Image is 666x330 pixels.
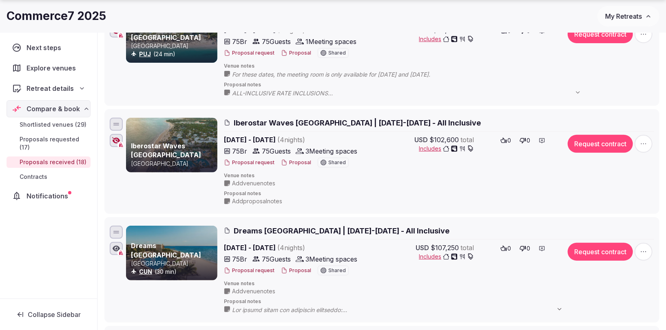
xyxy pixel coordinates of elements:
[131,42,216,50] p: [GEOGRAPHIC_DATA]
[568,243,633,261] button: Request contract
[131,33,201,42] a: [GEOGRAPHIC_DATA]
[224,298,654,305] span: Proposal notes
[7,8,106,24] h1: Commerce7 2025
[431,243,459,253] span: $107,250
[517,243,533,254] button: 0
[277,26,305,34] span: ( 4 night s )
[232,197,282,205] span: Add proposal notes
[224,63,654,70] span: Venue notes
[419,253,474,261] button: Includes
[232,287,275,295] span: Add venue notes
[262,254,291,264] span: 75 Guests
[7,187,91,205] a: Notifications
[224,267,274,274] button: Proposal request
[139,268,152,275] a: CUN
[27,84,74,93] span: Retreat details
[262,37,291,46] span: 75 Guests
[224,159,274,166] button: Proposal request
[27,63,79,73] span: Explore venues
[460,135,474,145] span: total
[328,268,346,273] span: Shared
[139,51,151,57] a: PUJ
[232,306,571,314] span: Lor ipsumd sitam con adipiscin elitseddo: • Eiu Temp inci utl et 1 dolore magn (Aliquae adminimve...
[568,135,633,153] button: Request contract
[508,136,511,145] span: 0
[131,268,216,276] div: (30 min)
[7,59,91,77] a: Explore venues
[419,145,474,153] button: Includes
[20,158,86,166] span: Proposals received (18)
[305,254,357,264] span: 3 Meeting spaces
[234,118,481,128] span: Iberostar Waves [GEOGRAPHIC_DATA] | [DATE]-[DATE] - All Inclusive
[419,35,474,43] button: Includes
[131,242,201,259] a: Dreams [GEOGRAPHIC_DATA]
[27,104,80,114] span: Compare & book
[517,135,533,146] button: 0
[281,50,311,57] button: Proposal
[224,243,367,253] span: [DATE] - [DATE]
[7,134,91,153] a: Proposals requested (17)
[27,191,71,201] span: Notifications
[7,156,91,168] a: Proposals received (18)
[527,244,531,253] span: 0
[460,243,474,253] span: total
[232,37,247,46] span: 75 Br
[305,146,357,156] span: 3 Meeting spaces
[20,121,86,129] span: Shortlisted venues (29)
[527,136,531,145] span: 0
[131,142,201,159] a: Iberostar Waves [GEOGRAPHIC_DATA]
[281,159,311,166] button: Proposal
[28,310,81,319] span: Collapse Sidebar
[305,37,356,46] span: 1 Meeting spaces
[568,25,633,43] button: Request contract
[131,160,216,168] p: [GEOGRAPHIC_DATA]
[277,244,305,252] span: ( 4 night s )
[328,51,346,55] span: Shared
[224,135,367,145] span: [DATE] - [DATE]
[224,50,274,57] button: Proposal request
[262,146,291,156] span: 75 Guests
[328,160,346,165] span: Shared
[20,173,47,181] span: Contracts
[7,171,91,183] a: Contracts
[224,172,654,179] span: Venue notes
[498,135,514,146] button: 0
[20,135,87,152] span: Proposals requested (17)
[232,70,447,79] span: For these dates, the meeting room is only available for [DATE] and [DATE].
[131,260,216,268] p: [GEOGRAPHIC_DATA]
[508,244,511,253] span: 0
[7,39,91,56] a: Next steps
[498,243,514,254] button: 0
[281,267,311,274] button: Proposal
[232,254,247,264] span: 75 Br
[277,136,305,144] span: ( 4 night s )
[139,50,151,58] button: PUJ
[139,268,152,276] button: CUN
[232,146,247,156] span: 75 Br
[429,135,459,145] span: $102,600
[131,50,216,58] div: (24 min)
[234,226,449,236] span: Dreams [GEOGRAPHIC_DATA] | [DATE]-[DATE] - All Inclusive
[224,280,654,287] span: Venue notes
[414,135,428,145] span: USD
[416,243,429,253] span: USD
[597,6,659,26] button: My Retreats
[232,179,275,187] span: Add venue notes
[224,81,654,88] span: Proposal notes
[605,12,642,20] span: My Retreats
[224,190,654,197] span: Proposal notes
[27,43,64,53] span: Next steps
[7,119,91,130] a: Shortlisted venues (29)
[232,89,589,97] span: ALL-INCLUSIVE RATE INCLUSIONS • Luxurious accommodations with exclusive DreamBed • Daily Breakfas...
[7,306,91,323] button: Collapse Sidebar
